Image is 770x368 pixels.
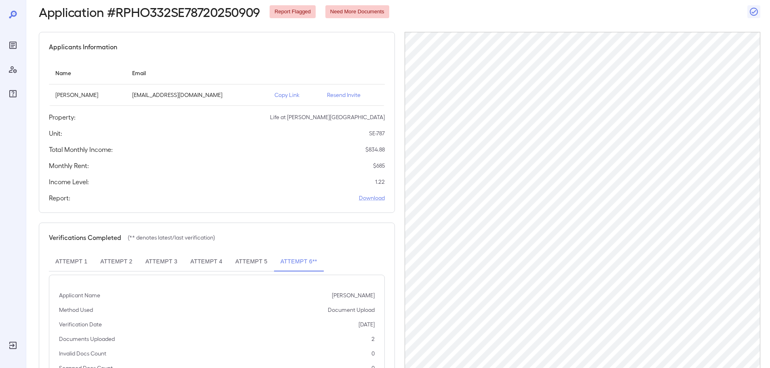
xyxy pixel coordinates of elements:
[6,63,19,76] div: Manage Users
[274,252,324,271] button: Attempt 6**
[274,91,314,99] p: Copy Link
[55,91,119,99] p: [PERSON_NAME]
[6,39,19,52] div: Reports
[128,233,215,242] p: (** denotes latest/last verification)
[132,91,262,99] p: [EMAIL_ADDRESS][DOMAIN_NAME]
[59,291,100,299] p: Applicant Name
[49,161,89,170] h5: Monthly Rent:
[6,87,19,100] div: FAQ
[49,112,76,122] h5: Property:
[184,252,229,271] button: Attempt 4
[375,178,385,186] p: 1.22
[270,113,385,121] p: Life at [PERSON_NAME][GEOGRAPHIC_DATA]
[359,194,385,202] a: Download
[94,252,139,271] button: Attempt 2
[325,8,389,16] span: Need More Documents
[126,61,268,84] th: Email
[49,193,70,203] h5: Report:
[6,339,19,352] div: Log Out
[59,335,115,343] p: Documents Uploaded
[371,335,375,343] p: 2
[332,291,375,299] p: [PERSON_NAME]
[365,145,385,154] p: $ 834.88
[229,252,274,271] button: Attempt 5
[139,252,184,271] button: Attempt 3
[49,128,62,138] h5: Unit:
[49,252,94,271] button: Attempt 1
[49,61,126,84] th: Name
[59,349,106,357] p: Invalid Docs Count
[328,306,375,314] p: Document Upload
[371,349,375,357] p: 0
[49,233,121,242] h5: Verifications Completed
[359,320,375,328] p: [DATE]
[49,61,385,106] table: simple table
[373,162,385,170] p: $ 685
[49,177,89,187] h5: Income Level:
[39,4,260,19] h2: Application # RPHO332SE78720250909
[327,91,378,99] p: Resend Invite
[59,306,93,314] p: Method Used
[49,145,113,154] h5: Total Monthly Income:
[49,42,117,52] h5: Applicants Information
[59,320,102,328] p: Verification Date
[747,5,760,18] button: Close Report
[270,8,316,16] span: Report Flagged
[369,129,385,137] p: SE-787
